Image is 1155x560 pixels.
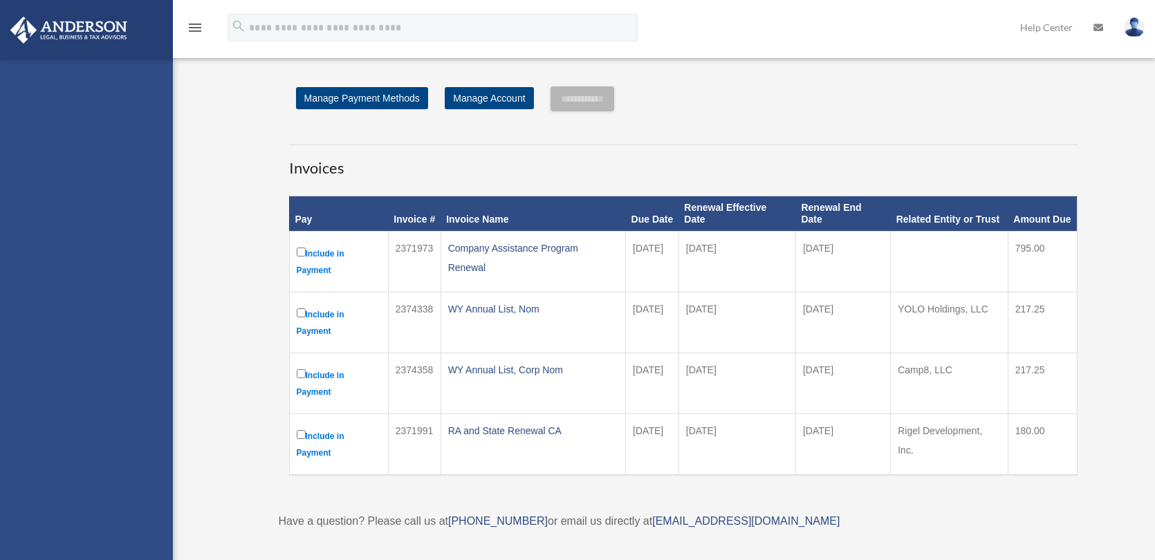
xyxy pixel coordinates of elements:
td: 180.00 [1008,413,1077,475]
th: Invoice # [388,196,441,232]
td: [DATE] [626,231,679,292]
td: 795.00 [1008,231,1077,292]
td: [DATE] [795,231,890,292]
h3: Invoices [289,144,1078,179]
th: Amount Due [1008,196,1077,232]
label: Include in Payment [297,245,381,279]
td: [DATE] [678,413,795,475]
a: menu [187,24,203,36]
i: menu [187,19,203,36]
img: Anderson Advisors Platinum Portal [6,17,131,44]
td: [DATE] [678,231,795,292]
label: Include in Payment [297,306,381,339]
td: 2371991 [388,413,441,475]
i: search [231,19,246,34]
td: 2374358 [388,353,441,413]
img: User Pic [1124,17,1145,37]
td: [DATE] [678,353,795,413]
p: Have a question? Please call us at or email us directly at [279,512,1088,531]
th: Invoice Name [441,196,625,232]
th: Related Entity or Trust [891,196,1008,232]
td: [DATE] [678,292,795,353]
a: Manage Payment Methods [296,87,428,109]
a: [EMAIL_ADDRESS][DOMAIN_NAME] [652,515,840,527]
th: Pay [289,196,388,232]
td: [DATE] [626,353,679,413]
td: [DATE] [626,413,679,475]
a: [PHONE_NUMBER] [448,515,548,527]
td: [DATE] [795,292,890,353]
td: [DATE] [795,353,890,413]
td: 217.25 [1008,353,1077,413]
th: Renewal Effective Date [678,196,795,232]
td: [DATE] [795,413,890,475]
div: RA and State Renewal CA [448,421,618,440]
input: Include in Payment [297,430,306,439]
div: Company Assistance Program Renewal [448,239,618,277]
td: [DATE] [626,292,679,353]
label: Include in Payment [297,366,381,400]
td: 2371973 [388,231,441,292]
a: Manage Account [445,87,533,109]
input: Include in Payment [297,308,306,317]
td: 217.25 [1008,292,1077,353]
td: Camp8, LLC [891,353,1008,413]
input: Include in Payment [297,369,306,378]
td: YOLO Holdings, LLC [891,292,1008,353]
div: WY Annual List, Corp Nom [448,360,618,380]
td: 2374338 [388,292,441,353]
label: Include in Payment [297,427,381,461]
th: Due Date [626,196,679,232]
input: Include in Payment [297,248,306,256]
td: Rigel Development, Inc. [891,413,1008,475]
th: Renewal End Date [795,196,890,232]
div: WY Annual List, Nom [448,299,618,319]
